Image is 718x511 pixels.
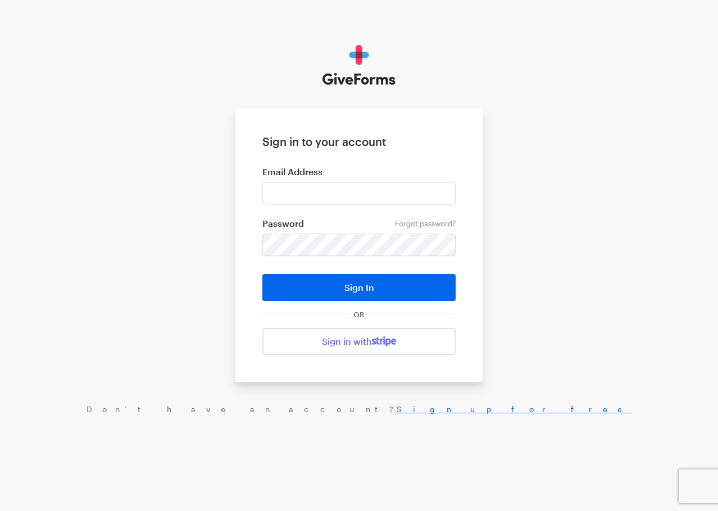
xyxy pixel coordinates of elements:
img: GiveForms [322,45,396,85]
div: Don’t have an account? [11,404,707,414]
h1: Sign in to your account [262,135,456,148]
span: OR [351,310,367,319]
a: Sign up for free [397,404,632,414]
button: Sign In [262,274,456,301]
label: Password [262,218,456,229]
a: Sign in with [262,328,456,355]
label: Email Address [262,166,456,177]
a: Forgot password? [395,219,456,228]
img: stripe-07469f1003232ad58a8838275b02f7af1ac9ba95304e10fa954b414cd571f63b.svg [372,336,396,346]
